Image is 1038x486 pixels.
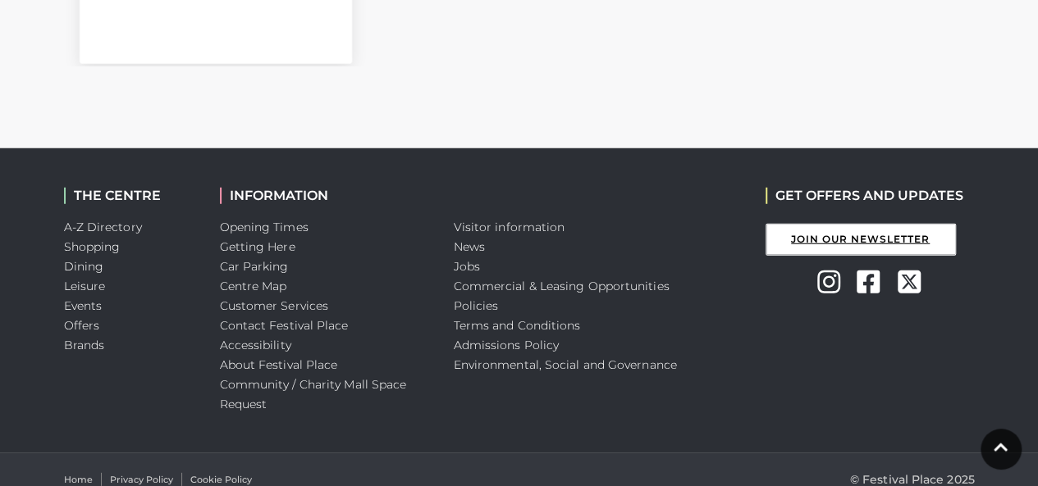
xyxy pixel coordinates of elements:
[220,338,291,352] a: Accessibility
[454,298,499,313] a: Policies
[220,188,429,203] h2: INFORMATION
[64,298,103,313] a: Events
[766,188,963,203] h2: GET OFFERS AND UPDATES
[454,279,670,293] a: Commercial & Leasing Opportunities
[220,239,295,254] a: Getting Here
[64,279,106,293] a: Leisure
[454,338,560,352] a: Admissions Policy
[454,259,480,274] a: Jobs
[220,220,309,234] a: Opening Times
[64,239,121,254] a: Shopping
[766,224,956,256] a: Join Our Newsletter
[220,377,407,411] a: Community / Charity Mall Space Request
[454,357,677,372] a: Environmental, Social and Governance
[220,259,289,274] a: Car Parking
[454,239,485,254] a: News
[64,338,105,352] a: Brands
[220,318,349,333] a: Contact Festival Place
[454,318,581,333] a: Terms and Conditions
[64,188,195,203] h2: THE CENTRE
[454,220,565,234] a: Visitor information
[64,220,142,234] a: A-Z Directory
[64,259,104,274] a: Dining
[220,298,329,313] a: Customer Services
[220,357,338,372] a: About Festival Place
[64,318,100,333] a: Offers
[220,279,287,293] a: Centre Map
